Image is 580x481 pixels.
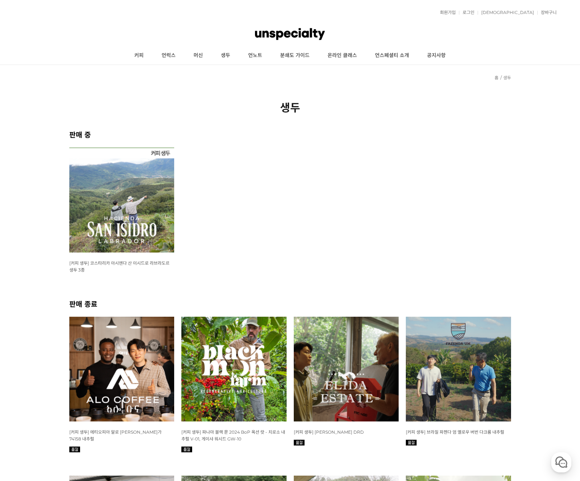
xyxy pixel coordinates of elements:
a: [커피 생두] 파나마 블랙 문 2024 BoP 옥션 랏 - 치로소 내추럴 V-01, 게이샤 워시드 GW-10 [181,429,285,442]
img: 파나마 블랙문 BoP 옥션 랏(V-01, GW-10) [181,317,287,422]
img: 파나마 파젠다 엄 옐로우 버번 다크 룸 내추럴 [406,317,511,422]
img: 품절 [406,440,417,445]
a: 회원가입 [436,10,456,15]
a: 장바구니 [537,10,557,15]
span: [커피 생두] 브라질 파젠다 엄 옐로우 버번 다크룸 내추럴 [406,429,504,435]
span: [커피 생두] 파나마 블랙 문 2024 BoP 옥션 랏 - 치로소 내추럴 V-01, 게이샤 워시드 GW-10 [181,429,285,442]
a: 로그인 [459,10,474,15]
h2: 생두 [69,99,511,115]
img: 품절 [181,447,192,452]
a: 홈 [495,75,498,80]
span: [커피 생두] 에티오피아 알로 [PERSON_NAME]가 74158 내추럴 [69,429,162,442]
a: [DEMOGRAPHIC_DATA] [478,10,534,15]
a: 온라인 클래스 [319,47,366,65]
a: 언스페셜티 소개 [366,47,418,65]
img: 파나마 라마스투스 엘리다 토레 게이샤 워시드 DRD [294,317,399,422]
span: [커피 생두] 코스타리카 아시엔다 산 이시드로 라브라도르 생두 3종 [69,260,170,273]
img: 언스페셜티 몰 [255,23,325,45]
h2: 판매 중 [69,129,511,140]
img: 에티오피아 알로 타미루 미리가 내추럴 [69,317,175,422]
a: [커피 생두] 코스타리카 아시엔다 산 이시드로 라브라도르 생두 3종 [69,260,170,273]
a: [커피 생두] [PERSON_NAME] DRD [294,429,364,435]
a: 언노트 [239,47,271,65]
a: 분쇄도 가이드 [271,47,319,65]
h2: 판매 종료 [69,298,511,309]
a: 공지사항 [418,47,455,65]
a: [커피 생두] 에티오피아 알로 [PERSON_NAME]가 74158 내추럴 [69,429,162,442]
img: 품절 [69,447,80,452]
a: 머신 [185,47,212,65]
img: 코스타리카 아시엔다 산 이시드로 라브라도르 [69,147,175,253]
a: 생두 [212,47,239,65]
span: [커피 생두] [PERSON_NAME] DRD [294,429,364,435]
img: 품절 [294,440,305,445]
a: 언럭스 [153,47,185,65]
a: 생두 [503,75,511,80]
a: 커피 [125,47,153,65]
a: [커피 생두] 브라질 파젠다 엄 옐로우 버번 다크룸 내추럴 [406,429,504,435]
